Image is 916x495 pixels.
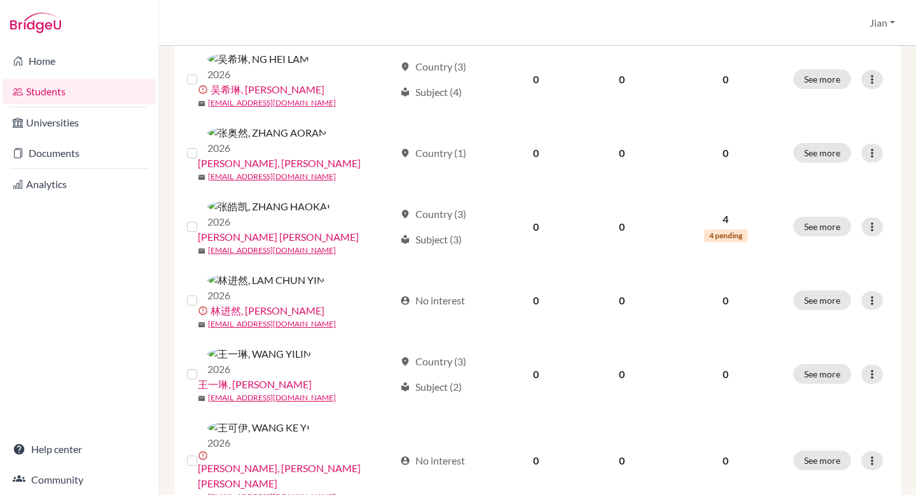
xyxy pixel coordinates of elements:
[3,48,156,74] a: Home
[198,321,205,329] span: mail
[673,146,778,161] p: 0
[400,146,466,161] div: Country (1)
[578,264,665,337] td: 0
[207,51,309,67] img: 吴希琳, NG HEI LAM
[793,69,851,89] button: See more
[494,337,578,411] td: 0
[704,229,747,242] span: 4 pending
[3,467,156,492] a: Community
[198,247,205,255] span: mail
[400,85,462,100] div: Subject (4)
[198,100,205,107] span: mail
[673,72,778,87] p: 0
[400,382,410,392] span: local_library
[400,234,410,245] span: local_library
[207,435,310,451] p: 2026
[207,273,324,288] img: 林进然, LAM CHUN YIN
[793,290,851,310] button: See more
[3,110,156,135] a: Universities
[208,245,336,256] a: [EMAIL_ADDRESS][DOMAIN_NAME]
[793,143,851,163] button: See more
[198,85,211,95] span: error_outline
[400,87,410,97] span: local_library
[578,190,665,264] td: 0
[208,97,336,109] a: [EMAIL_ADDRESS][DOMAIN_NAME]
[400,295,410,306] span: account_circle
[3,79,156,104] a: Students
[494,190,578,264] td: 0
[207,420,310,435] img: 王可伊, WANG KE YI
[208,318,336,330] a: [EMAIL_ADDRESS][DOMAIN_NAME]
[578,116,665,190] td: 0
[198,395,205,402] span: mail
[400,59,466,74] div: Country (3)
[198,377,312,392] a: 王一琳, [PERSON_NAME]
[207,199,330,214] img: 张皓凯, ZHANG HAOKAI
[207,362,311,377] p: 2026
[3,437,156,462] a: Help center
[207,346,311,362] img: 王一琳, WANG YILIN
[198,451,211,461] span: error_outline
[793,217,851,236] button: See more
[400,62,410,72] span: location_on
[400,354,466,369] div: Country (3)
[211,82,324,97] a: 吴希琳, [PERSON_NAME]
[207,288,324,303] p: 2026
[207,125,326,140] img: 张奥然, ZHANG AORAN
[207,140,326,156] p: 2026
[400,379,462,395] div: Subject (2)
[207,214,330,229] p: 2026
[208,392,336,403] a: [EMAIL_ADDRESS][DOMAIN_NAME]
[793,451,851,470] button: See more
[864,11,901,35] button: Jian
[400,453,465,468] div: No interest
[400,209,410,219] span: location_on
[198,156,361,171] a: [PERSON_NAME], [PERSON_NAME]
[673,212,778,227] p: 4
[673,293,778,308] p: 0
[494,116,578,190] td: 0
[673,453,778,468] p: 0
[400,232,462,247] div: Subject (3)
[400,293,465,308] div: No interest
[400,148,410,158] span: location_on
[208,171,336,182] a: [EMAIL_ADDRESS][DOMAIN_NAME]
[400,456,410,466] span: account_circle
[578,43,665,116] td: 0
[198,229,359,245] a: [PERSON_NAME] [PERSON_NAME]
[400,207,466,222] div: Country (3)
[494,43,578,116] td: 0
[3,140,156,166] a: Documents
[198,461,395,491] a: [PERSON_NAME], [PERSON_NAME] [PERSON_NAME]
[494,264,578,337] td: 0
[793,364,851,384] button: See more
[10,13,61,33] img: Bridge-U
[198,306,211,316] span: error_outline
[673,367,778,382] p: 0
[400,356,410,367] span: location_on
[211,303,324,318] a: 林进然, [PERSON_NAME]
[198,173,205,181] span: mail
[3,172,156,197] a: Analytics
[207,67,309,82] p: 2026
[578,337,665,411] td: 0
